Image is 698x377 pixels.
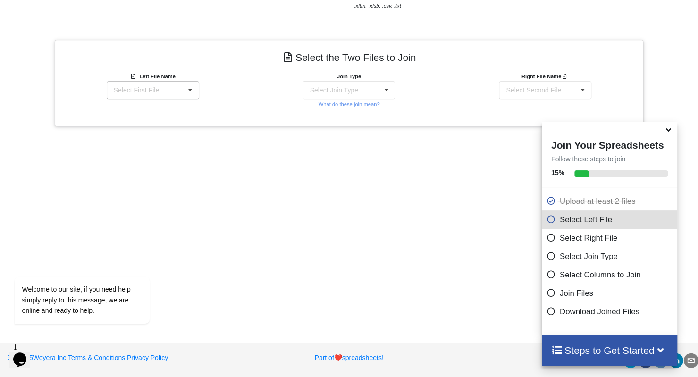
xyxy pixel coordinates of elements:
[337,74,361,79] b: Join Type
[9,339,40,368] iframe: chat widget
[547,269,675,281] p: Select Columns to Join
[547,251,675,262] p: Select Join Type
[506,87,561,93] div: Select Second File
[62,47,637,68] h4: Select the Two Files to Join
[551,169,564,176] b: 15 %
[542,154,677,164] p: Follow these steps to join
[334,354,342,361] span: heart
[547,195,675,207] p: Upload at least 2 files
[314,354,383,361] a: Part ofheartspreadsheets!
[547,287,675,299] p: Join Files
[114,87,159,93] div: Select First File
[7,354,67,361] a: 2025Woyera Inc
[7,353,228,362] p: | |
[127,354,168,361] a: Privacy Policy
[547,306,675,318] p: Download Joined Files
[139,74,175,79] b: Left File Name
[551,344,668,356] h4: Steps to Get Started
[68,354,125,361] a: Terms & Conditions
[542,137,677,151] h4: Join Your Spreadsheets
[547,232,675,244] p: Select Right File
[521,74,569,79] b: Right File Name
[547,214,675,226] p: Select Left File
[318,101,379,107] small: What do these join mean?
[9,191,179,335] iframe: chat widget
[310,87,358,93] div: Select Join Type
